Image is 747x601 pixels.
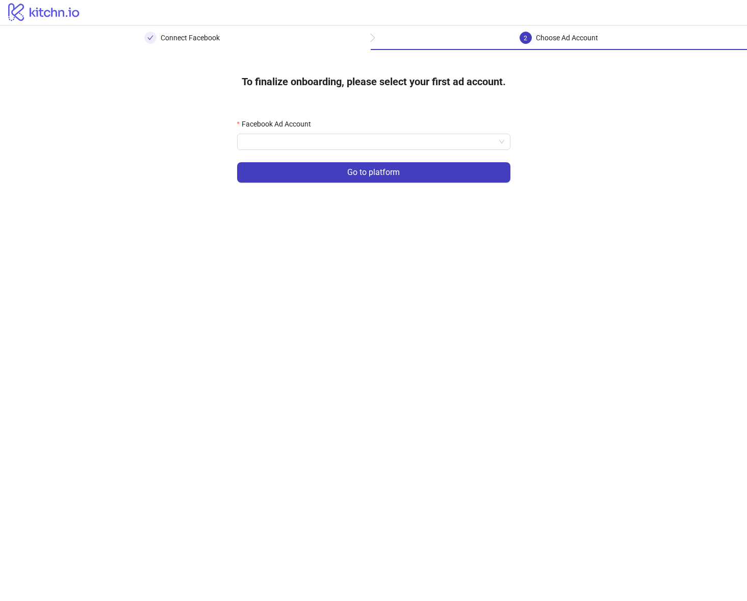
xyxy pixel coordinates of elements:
[225,66,522,97] h4: To finalize onboarding, please select your first ad account.
[524,35,527,42] span: 2
[347,168,400,177] span: Go to platform
[237,118,318,130] label: Facebook Ad Account
[147,35,153,41] span: check
[243,134,495,149] input: Facebook Ad Account
[161,32,220,44] div: Connect Facebook
[237,162,510,183] button: Go to platform
[536,32,598,44] div: Choose Ad Account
